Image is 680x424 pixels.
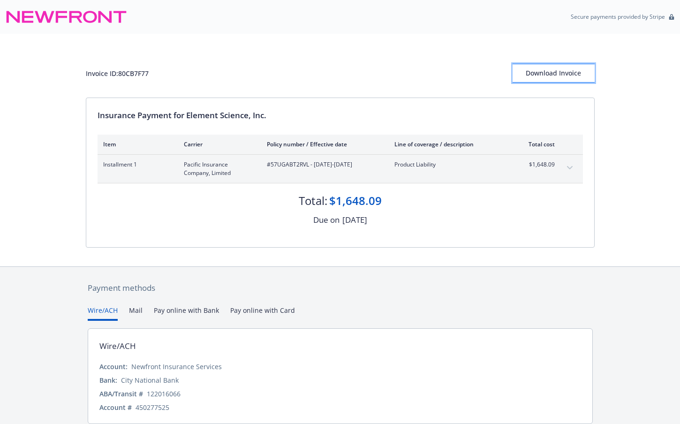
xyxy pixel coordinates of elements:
div: ABA/Transit # [99,389,143,399]
div: Total cost [520,140,555,148]
div: $1,648.09 [329,193,382,209]
div: [DATE] [342,214,367,226]
div: Line of coverage / description [394,140,505,148]
button: Download Invoice [513,64,595,83]
div: City National Bank [121,375,179,385]
div: 450277525 [136,402,169,412]
span: $1,648.09 [520,160,555,169]
div: Account: [99,362,128,371]
div: Wire/ACH [99,340,136,352]
span: Pacific Insurance Company, Limited [184,160,252,177]
button: Wire/ACH [88,305,118,321]
div: Carrier [184,140,252,148]
div: Newfront Insurance Services [131,362,222,371]
span: #57UGABT2RVL - [DATE]-[DATE] [267,160,379,169]
button: expand content [562,160,577,175]
div: Insurance Payment for Element Science, Inc. [98,109,583,121]
span: Product Liability [394,160,505,169]
button: Mail [129,305,143,321]
div: Invoice ID: 80CB7F77 [86,68,149,78]
div: 122016066 [147,389,181,399]
div: Policy number / Effective date [267,140,379,148]
button: Pay online with Card [230,305,295,321]
div: Due on [313,214,340,226]
div: Installment 1Pacific Insurance Company, Limited#57UGABT2RVL - [DATE]-[DATE]Product Liability$1,64... [98,155,583,183]
div: Payment methods [88,282,593,294]
div: Bank: [99,375,117,385]
p: Secure payments provided by Stripe [571,13,665,21]
div: Item [103,140,169,148]
button: Pay online with Bank [154,305,219,321]
div: Account # [99,402,132,412]
div: Total: [299,193,327,209]
span: Installment 1 [103,160,169,169]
